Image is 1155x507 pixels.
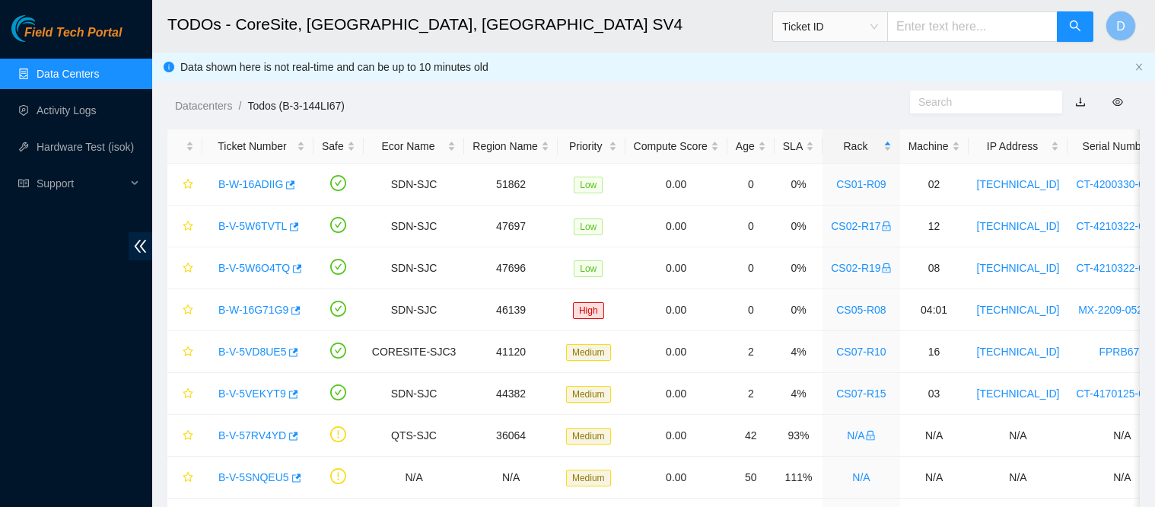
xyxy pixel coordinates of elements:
[847,429,875,442] a: N/Alock
[727,415,775,457] td: 42
[775,331,822,373] td: 4%
[836,346,886,358] a: CS07-R10
[364,206,464,247] td: SDN-SJC
[727,373,775,415] td: 2
[969,415,1068,457] td: N/A
[625,373,727,415] td: 0.00
[364,415,464,457] td: QTS-SJC
[176,214,194,238] button: star
[218,304,288,316] a: B-W-16G71G9
[175,100,232,112] a: Datacenters
[183,305,193,317] span: star
[364,289,464,331] td: SDN-SJC
[183,472,193,484] span: star
[918,94,1042,110] input: Search
[183,263,193,275] span: star
[1106,11,1136,41] button: D
[900,457,969,499] td: N/A
[566,470,611,486] span: Medium
[727,289,775,331] td: 0
[464,164,558,206] td: 51862
[464,206,558,247] td: 47697
[900,247,969,289] td: 08
[218,429,286,442] a: B-V-57RV4YD
[364,331,464,373] td: CORESITE-SJC3
[887,11,1058,42] input: Enter text here...
[900,373,969,415] td: 03
[977,178,1060,190] a: [TECHNICAL_ID]
[900,164,969,206] td: 02
[464,289,558,331] td: 46139
[218,387,286,400] a: B-V-5VEKYT9
[977,220,1060,232] a: [TECHNICAL_ID]
[727,206,775,247] td: 0
[37,68,99,80] a: Data Centers
[573,302,604,319] span: High
[775,457,822,499] td: 111%
[625,289,727,331] td: 0.00
[218,262,290,274] a: B-V-5W6O4TQ
[37,141,134,153] a: Hardware Test (isok)
[247,100,345,112] a: Todos (B-3-144LI67)
[1064,90,1097,114] button: download
[852,471,870,483] a: N/A
[727,331,775,373] td: 2
[464,331,558,373] td: 41120
[727,247,775,289] td: 0
[836,304,886,316] a: CS05-R08
[727,164,775,206] td: 0
[330,468,346,484] span: exclamation-circle
[566,428,611,445] span: Medium
[176,172,194,196] button: star
[625,206,727,247] td: 0.00
[831,262,891,274] a: CS02-R19lock
[900,415,969,457] td: N/A
[1075,96,1086,108] a: download
[176,298,194,322] button: star
[881,263,892,273] span: lock
[330,259,346,275] span: check-circle
[831,220,891,232] a: CS02-R17lock
[865,430,876,441] span: lock
[574,260,603,277] span: Low
[330,217,346,233] span: check-circle
[176,381,194,406] button: star
[1069,20,1081,34] span: search
[364,247,464,289] td: SDN-SJC
[900,289,969,331] td: 04:01
[775,373,822,415] td: 4%
[566,344,611,361] span: Medium
[37,104,97,116] a: Activity Logs
[977,387,1060,400] a: [TECHNICAL_ID]
[775,164,822,206] td: 0%
[330,384,346,400] span: check-circle
[775,206,822,247] td: 0%
[11,15,77,42] img: Akamai Technologies
[775,415,822,457] td: 93%
[625,457,727,499] td: 0.00
[1134,62,1144,72] span: close
[836,178,886,190] a: CS01-R09
[183,346,193,359] span: star
[129,232,152,260] span: double-left
[836,387,886,400] a: CS07-R15
[977,262,1060,274] a: [TECHNICAL_ID]
[218,220,287,232] a: B-V-5W6TVTL
[37,168,126,199] span: Support
[464,415,558,457] td: 36064
[176,465,194,489] button: star
[238,100,241,112] span: /
[625,415,727,457] td: 0.00
[364,457,464,499] td: N/A
[330,426,346,442] span: exclamation-circle
[625,247,727,289] td: 0.00
[1116,17,1125,36] span: D
[330,343,346,359] span: check-circle
[183,179,193,191] span: star
[11,27,122,47] a: Akamai TechnologiesField Tech Portal
[775,289,822,331] td: 0%
[625,331,727,373] td: 0.00
[364,164,464,206] td: SDN-SJC
[881,221,892,231] span: lock
[218,346,286,358] a: B-V-5VD8UE5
